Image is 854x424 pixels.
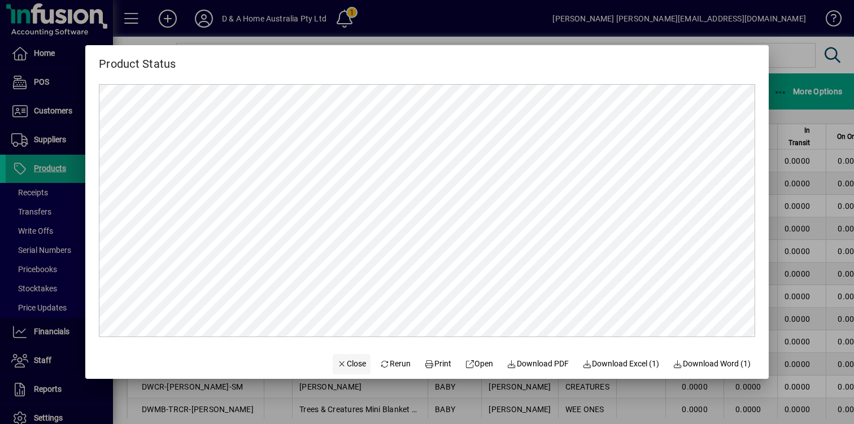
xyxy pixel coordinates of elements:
[668,354,755,374] button: Download Word (1)
[578,354,664,374] button: Download Excel (1)
[337,358,367,370] span: Close
[420,354,456,374] button: Print
[673,358,751,370] span: Download Word (1)
[424,358,451,370] span: Print
[502,354,573,374] a: Download PDF
[460,354,498,374] a: Open
[507,358,569,370] span: Download PDF
[380,358,411,370] span: Rerun
[465,358,494,370] span: Open
[333,354,371,374] button: Close
[85,45,190,73] h2: Product Status
[582,358,660,370] span: Download Excel (1)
